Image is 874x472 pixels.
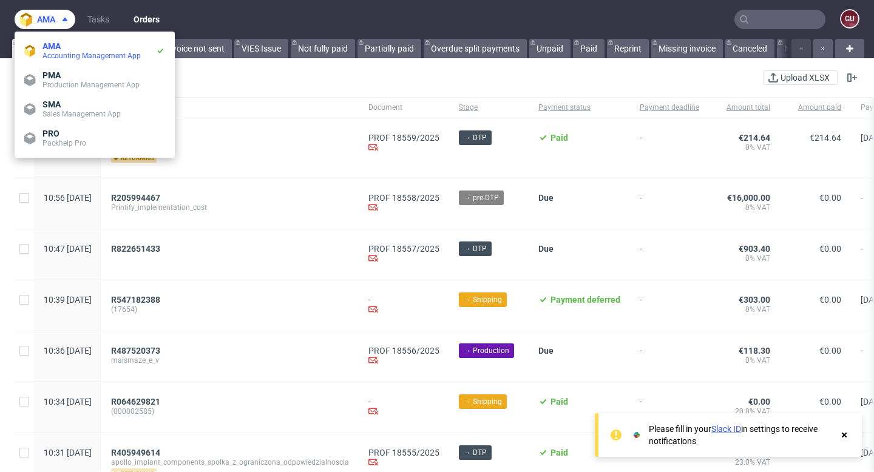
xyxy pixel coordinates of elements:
[80,10,117,29] a: Tasks
[739,244,770,254] span: €903.40
[19,95,170,124] a: SMASales Management App
[368,133,439,143] a: PROF 18559/2025
[234,39,288,58] a: VIES Issue
[550,295,620,305] span: Payment deferred
[651,39,723,58] a: Missing invoice
[640,295,699,316] span: -
[464,345,509,356] span: → Production
[538,244,554,254] span: Due
[42,99,61,109] span: SMA
[111,397,163,406] a: R064629821
[42,81,140,89] span: Production Management App
[719,103,770,113] span: Amount total
[15,10,75,29] button: ama
[464,294,502,305] span: → Shipping
[777,39,818,58] a: Not PL
[790,103,841,113] span: Amount paid
[44,448,92,457] span: 10:31 [DATE]
[550,133,568,143] span: Paid
[126,10,167,29] a: Orders
[44,193,92,203] span: 10:56 [DATE]
[640,244,699,265] span: -
[819,193,841,203] span: €0.00
[368,448,439,457] a: PROF 18555/2025
[44,244,92,254] span: 10:47 [DATE]
[640,193,699,214] span: -
[158,39,232,58] a: Invoice not sent
[42,52,141,60] span: Accounting Management App
[464,447,487,458] span: → DTP
[42,139,86,147] span: Packhelp Pro
[841,10,858,27] figcaption: gu
[529,39,571,58] a: Unpaid
[538,346,554,356] span: Due
[111,356,349,365] span: maismaze_e_v
[111,406,349,416] span: (000002585)
[111,448,163,457] a: R405949614
[111,193,163,203] a: R205994467
[538,193,554,203] span: Due
[291,39,355,58] a: Not fully paid
[357,39,421,58] a: Partially paid
[719,143,770,152] span: 0% VAT
[44,295,92,305] span: 10:39 [DATE]
[368,397,439,418] div: -
[719,406,770,416] span: 20.0% VAT
[550,448,568,457] span: Paid
[725,39,774,58] a: Canceled
[464,132,487,143] span: → DTP
[727,193,770,203] span: €16,000.00
[719,305,770,314] span: 0% VAT
[819,295,841,305] span: €0.00
[111,143,349,152] span: studio_3000_gmbh
[19,66,170,95] a: PMAProduction Management App
[711,424,741,434] a: Slack ID
[607,39,649,58] a: Reprint
[37,15,55,24] span: ama
[819,397,841,406] span: €0.00
[464,192,499,203] span: → pre-DTP
[739,295,770,305] span: €303.00
[819,346,841,356] span: €0.00
[424,39,527,58] a: Overdue split payments
[640,397,699,418] span: -
[111,244,163,254] a: R822651433
[111,346,160,356] span: R487520373
[640,103,699,113] span: Payment deadline
[719,356,770,365] span: 0% VAT
[111,457,349,467] span: apollo_implant_components_spolka_z_ograniczona_odpowiedzialnoscia
[810,133,841,143] span: €214.64
[640,346,699,367] span: -
[459,103,519,113] span: Stage
[368,244,439,254] a: PROF 18557/2025
[649,423,833,447] div: Please fill in your in settings to receive notifications
[111,193,160,203] span: R205994467
[719,254,770,263] span: 0% VAT
[111,448,160,457] span: R405949614
[748,397,770,406] span: €0.00
[778,73,832,82] span: Upload XLSX
[111,295,160,305] span: R547182388
[44,397,92,406] span: 10:34 [DATE]
[819,244,841,254] span: €0.00
[464,396,502,407] span: → Shipping
[44,346,92,356] span: 10:36 [DATE]
[20,13,37,27] img: logo
[19,124,170,153] a: PROPackhelp Pro
[719,203,770,212] span: 0% VAT
[763,70,838,85] button: Upload XLSX
[42,110,121,118] span: Sales Management App
[550,397,568,406] span: Paid
[111,295,163,305] a: R547182388
[42,129,59,138] span: PRO
[42,41,61,51] span: AMA
[368,193,439,203] a: PROF 18558/2025
[368,103,439,113] span: Document
[111,203,349,212] span: Printify_implementation_cost
[538,103,620,113] span: Payment status
[739,346,770,356] span: €118.30
[573,39,605,58] a: Paid
[12,39,47,58] a: All
[111,244,160,254] span: R822651433
[111,103,349,113] span: Order ID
